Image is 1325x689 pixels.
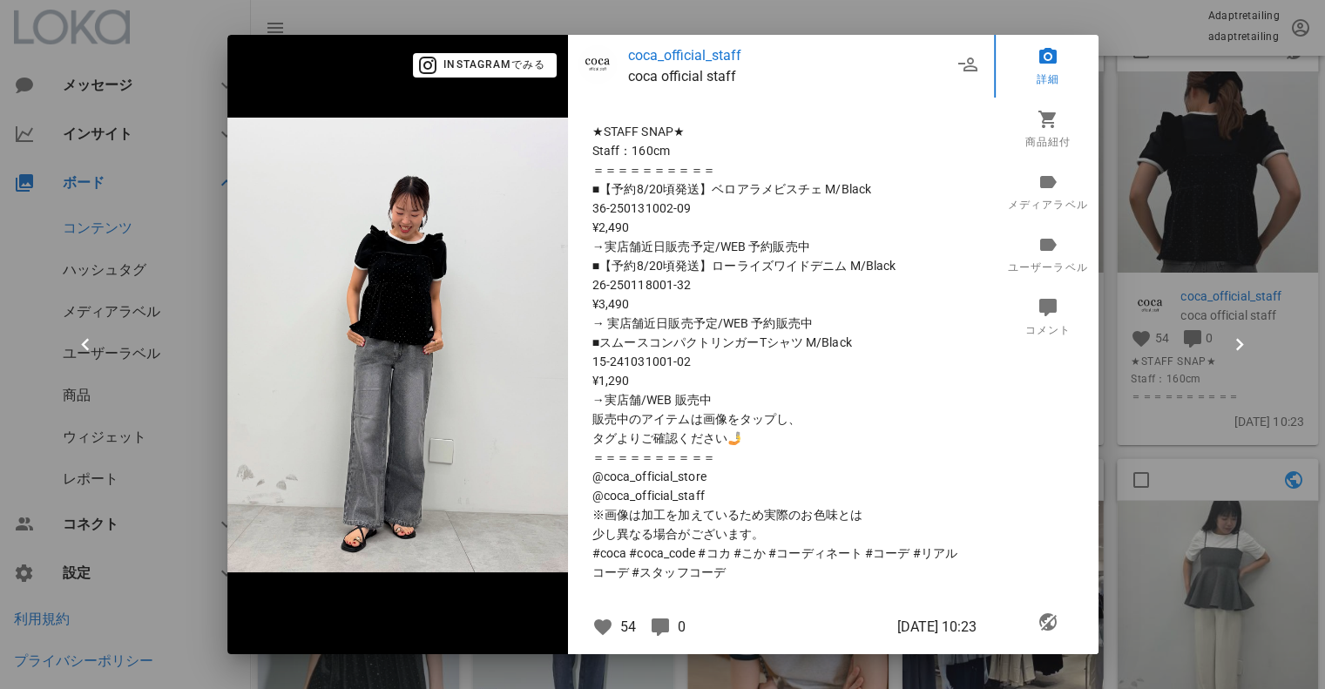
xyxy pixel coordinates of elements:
[592,179,970,199] span: ■【予約8/20頃発送】ベロアラメビスチェ M/Black
[592,544,970,582] span: #coca #coca_code #コカ #こか #コーディネート #コーデ #リアルコーデ #スタッフコーデ
[592,256,970,275] span: ■【予約8/20頃発送】ローライズワイドデニム M/Black
[592,390,970,409] span: →実店舗/WEB 販売中
[413,56,557,72] a: Instagramでみる
[994,223,1102,286] a: ユーザーラベル
[592,160,970,179] span: ＝＝＝＝＝＝＝＝＝＝
[592,448,970,467] span: ＝＝＝＝＝＝＝＝＝＝
[994,160,1102,223] a: メディアラベル
[413,53,557,78] button: Instagramでみる
[592,524,970,544] span: 少し異なる場合がございます。
[227,118,568,571] img: 1476884528620784_18068732843132517_7380920716984270561_n.jpg
[592,199,970,218] span: 36-250131002-09
[592,371,970,390] span: ¥1,290
[592,505,970,524] span: ※画像は加工を加えているため実際のお色味とは
[994,286,1102,348] a: コメント
[592,141,970,160] span: Staff：160cm
[994,35,1102,98] a: 詳細
[592,333,970,352] span: ■スムースコンパクトリンガーTシャツ M/Black
[628,66,952,87] p: coca official staff
[897,617,977,638] span: [DATE] 10:23
[620,618,636,635] span: 54
[592,352,970,371] span: 15-241031001-02
[592,314,970,333] span: → 実店舗近日販売予定/WEB 予約販売中
[592,467,970,486] span: @coca_official_store
[592,409,970,429] span: 販売中のアイテムは画像をタップし、
[628,45,952,66] a: coca_official_staff
[592,294,970,314] span: ¥3,490
[592,122,970,141] span: ★STAFF SNAP★
[592,486,970,505] span: @coca_official_staff
[678,618,686,635] span: 0
[592,429,970,448] span: タグよりご確認ください🤳
[994,98,1102,160] a: 商品紐付
[578,45,617,84] img: coca_official_staff
[423,57,545,73] span: Instagramでみる
[592,275,970,294] span: 26-250118001-32
[592,237,970,256] span: →実店舗近日販売予定/WEB 予約販売中
[592,218,970,237] span: ¥2,490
